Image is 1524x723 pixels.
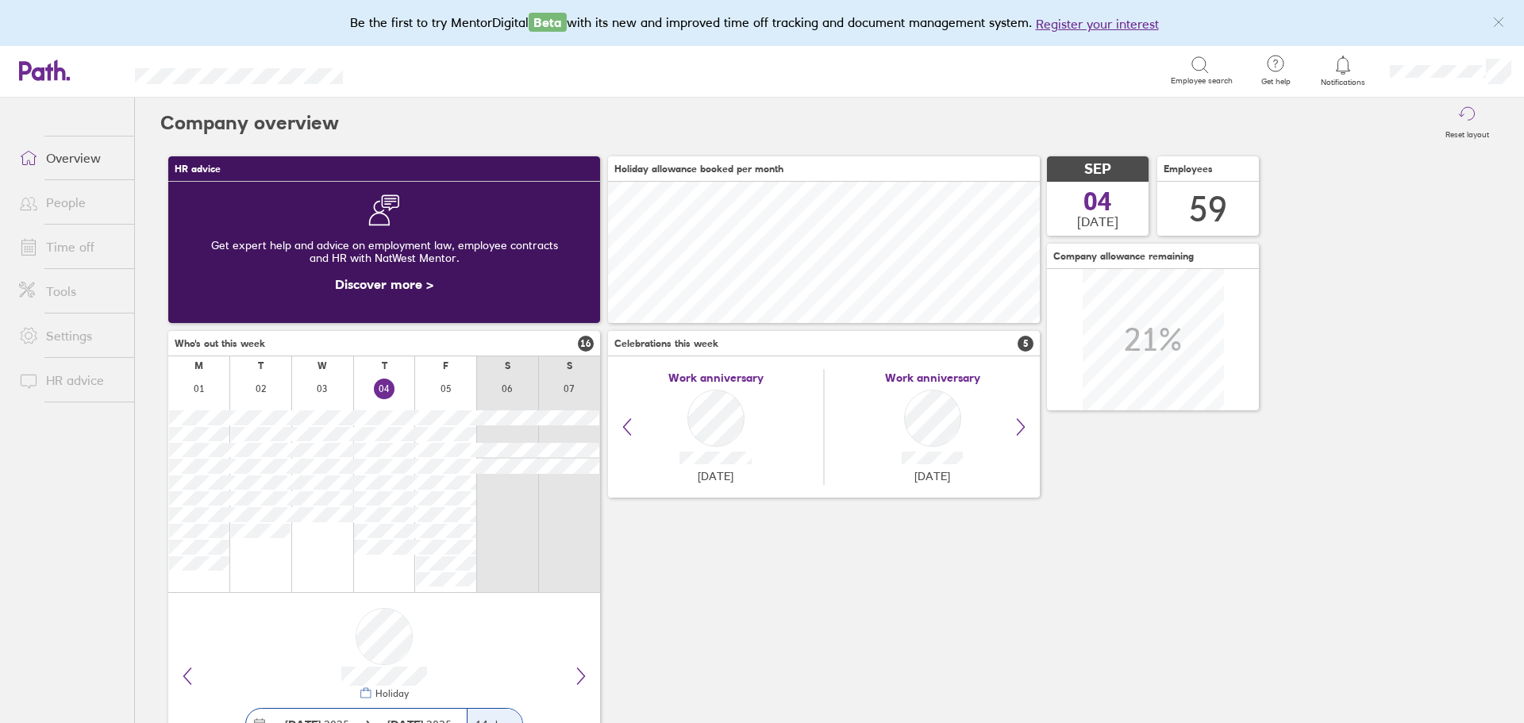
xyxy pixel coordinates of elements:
span: Work anniversary [885,371,980,384]
span: Employee search [1171,76,1233,86]
span: Celebrations this week [614,338,718,349]
a: People [6,187,134,218]
div: T [258,360,264,371]
button: Register your interest [1036,14,1159,33]
a: Notifications [1318,54,1369,87]
div: Get expert help and advice on employment law, employee contracts and HR with NatWest Mentor. [181,226,587,277]
a: HR advice [6,364,134,396]
span: HR advice [175,163,221,175]
span: [DATE] [914,470,950,483]
div: S [505,360,510,371]
span: 04 [1083,189,1112,214]
a: Tools [6,275,134,307]
span: [DATE] [1077,214,1118,229]
h2: Company overview [160,98,339,148]
div: Be the first to try MentorDigital with its new and improved time off tracking and document manage... [350,13,1175,33]
div: F [443,360,448,371]
span: Notifications [1318,78,1369,87]
div: M [194,360,203,371]
span: Who's out this week [175,338,265,349]
label: Reset layout [1436,125,1499,140]
span: Get help [1250,77,1302,87]
span: Employees [1164,163,1213,175]
span: Beta [529,13,567,32]
span: Work anniversary [668,371,764,384]
span: Holiday allowance booked per month [614,163,783,175]
a: Overview [6,142,134,174]
div: Holiday [372,688,409,699]
div: S [567,360,572,371]
a: Time off [6,231,134,263]
span: [DATE] [698,470,733,483]
span: 16 [578,336,594,352]
span: Company allowance remaining [1053,251,1194,262]
span: SEP [1084,161,1111,178]
button: Reset layout [1436,98,1499,148]
span: 5 [1018,336,1033,352]
div: 59 [1189,189,1227,229]
div: W [317,360,327,371]
a: Settings [6,320,134,352]
div: T [382,360,387,371]
a: Discover more > [335,276,433,292]
div: Search [386,63,426,77]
